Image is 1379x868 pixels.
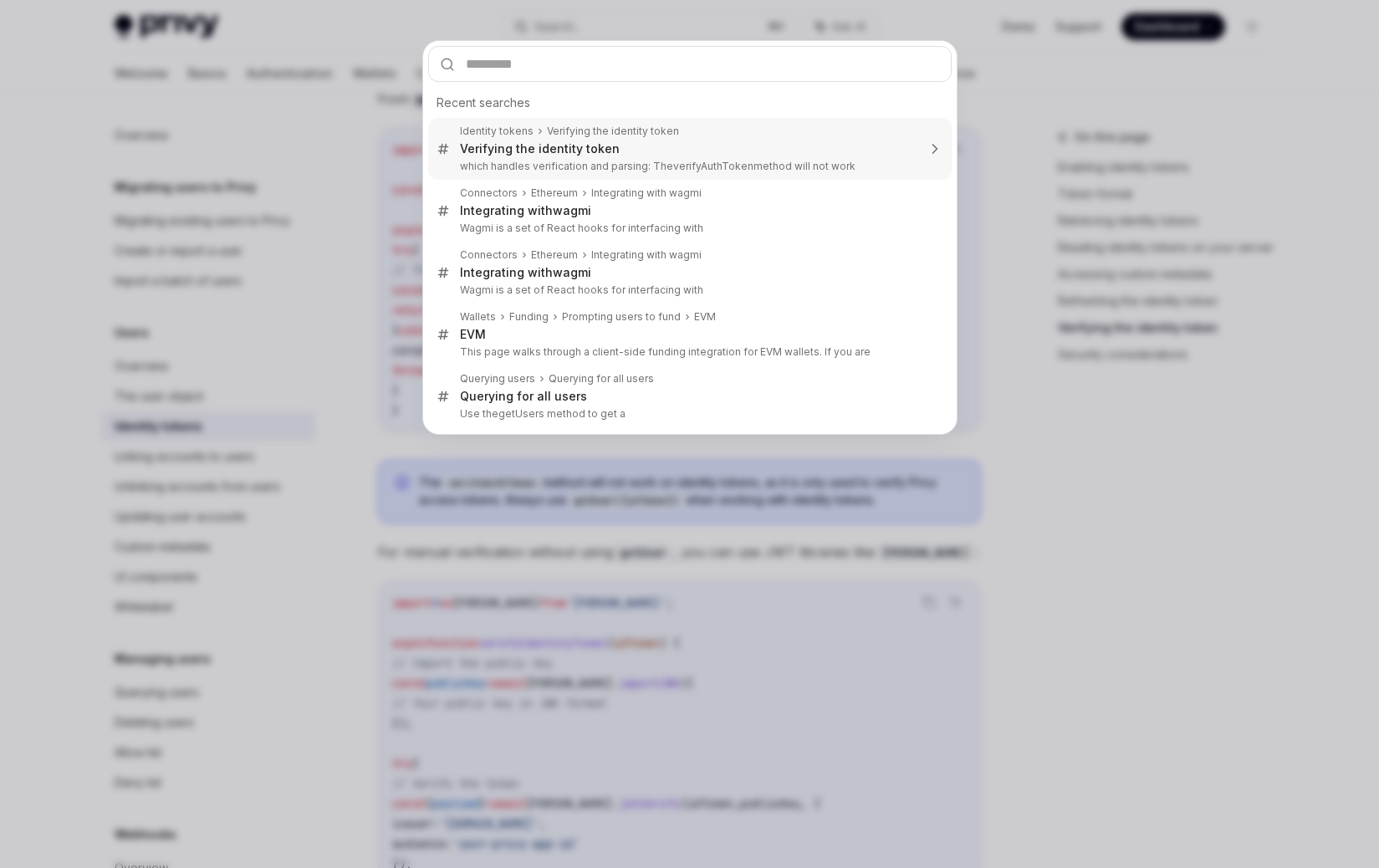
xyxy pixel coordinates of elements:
[509,310,549,324] div: Funding
[460,310,496,324] div: Wallets
[460,283,917,297] p: Wagmi is a set of React hooks for interfacing with
[460,141,620,156] div: Verifying the identity token
[498,407,539,420] b: getUser
[553,265,591,279] b: wagmi
[460,389,587,404] div: Querying for all users
[437,94,530,111] span: Recent searches
[531,186,578,200] div: Ethereum
[460,186,518,200] div: Connectors
[673,160,753,172] b: verifyAuthToken
[553,203,591,217] b: wagmi
[460,248,518,262] div: Connectors
[460,222,917,235] p: Wagmi is a set of React hooks for interfacing with
[460,160,917,173] p: which handles verification and parsing: The method will not work
[460,327,486,341] b: EVM
[591,186,702,200] div: Integrating with wagmi
[460,265,591,280] div: Integrating with
[549,372,654,385] div: Querying for all users
[460,125,534,138] div: Identity tokens
[547,125,679,138] div: Verifying the identity token
[562,310,681,324] div: Prompting users to fund
[694,310,716,324] div: EVM
[460,372,535,385] div: Querying users
[460,345,917,359] p: This page walks through a client-side funding integration for EVM wallets. If you are
[591,248,702,262] div: Integrating with wagmi
[460,407,917,421] p: Use the s method to get a
[531,248,578,262] div: Ethereum
[460,203,591,218] div: Integrating with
